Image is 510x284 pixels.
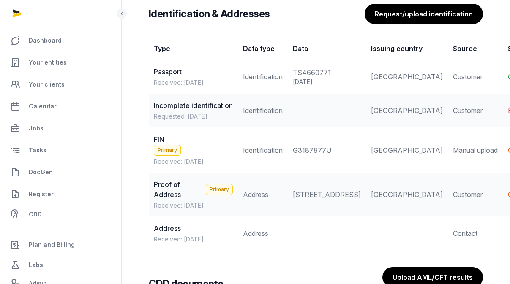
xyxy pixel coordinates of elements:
[366,38,448,60] th: Issuing country
[29,145,46,155] span: Tasks
[7,52,115,73] a: Your entities
[365,4,483,24] button: Request/upload identification
[366,94,448,127] td: [GEOGRAPHIC_DATA]
[448,216,503,250] td: Contact
[154,101,233,110] span: Incomplete identification
[7,162,115,182] a: DocGen
[366,60,448,94] td: [GEOGRAPHIC_DATA]
[154,78,233,87] span: Received: [DATE]
[453,145,498,155] div: Manual upload
[293,68,361,78] div: TS4660771
[29,123,44,133] span: Jobs
[149,7,270,21] h3: Identification & Addresses
[238,94,288,127] td: Identification
[29,79,65,89] span: Your clients
[293,145,361,155] div: G3187877U
[288,38,366,60] th: Data
[29,167,53,177] span: DocGen
[238,216,288,250] td: Address
[448,173,503,216] td: Customer
[149,38,238,60] th: Type
[154,157,233,166] span: Received: [DATE]
[7,140,115,160] a: Tasks
[154,180,181,199] span: Proof of Address
[29,260,43,270] span: Labs
[29,240,75,250] span: Plan and Billing
[29,209,42,219] span: CDD
[154,135,164,143] span: FIN
[238,127,288,173] td: Identification
[7,74,115,95] a: Your clients
[7,30,115,51] a: Dashboard
[154,145,181,156] span: Primary
[238,60,288,94] td: Identification
[29,189,54,199] span: Register
[29,101,57,111] span: Calendar
[7,206,115,223] a: CDD
[29,35,62,46] span: Dashboard
[154,68,182,76] span: Passport
[7,184,115,204] a: Register
[206,184,233,195] span: Primary
[293,78,361,86] div: [DATE]
[453,72,498,82] div: Customer
[154,112,233,121] span: Requested: [DATE]
[154,201,233,210] div: Received: [DATE]
[7,118,115,138] a: Jobs
[7,235,115,255] a: Plan and Billing
[154,224,181,233] span: Address
[448,38,503,60] th: Source
[7,96,115,116] a: Calendar
[366,127,448,173] td: [GEOGRAPHIC_DATA]
[366,173,448,216] td: [GEOGRAPHIC_DATA]
[29,57,67,68] span: Your entities
[7,255,115,275] a: Labs
[238,173,288,216] td: Address
[154,235,233,243] div: Received: [DATE]
[453,105,498,116] div: Customer
[293,189,361,200] div: [STREET_ADDRESS]
[238,38,288,60] th: Data type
